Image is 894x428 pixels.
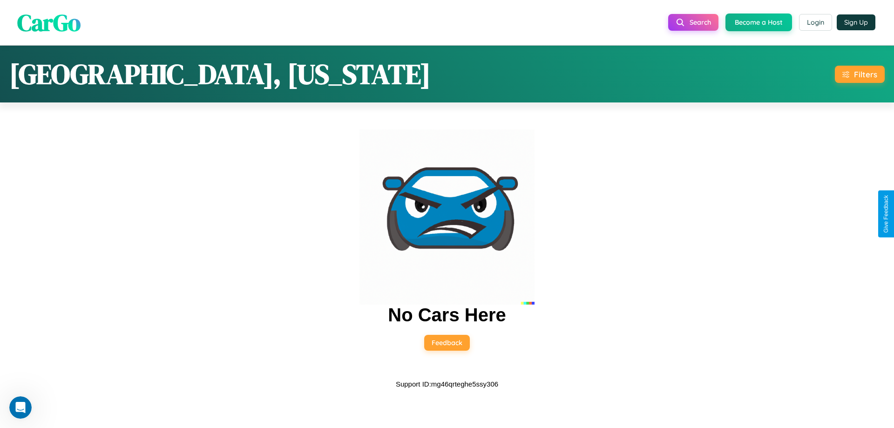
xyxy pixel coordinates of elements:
button: Search [668,14,718,31]
h2: No Cars Here [388,305,506,326]
div: Filters [854,69,877,79]
button: Sign Up [837,14,875,30]
img: car [359,129,535,305]
iframe: Intercom live chat [9,396,32,419]
span: Search [690,18,711,27]
button: Filters [835,66,885,83]
h1: [GEOGRAPHIC_DATA], [US_STATE] [9,55,431,93]
button: Login [799,14,832,31]
span: CarGo [17,6,81,38]
button: Feedback [424,335,470,351]
div: Give Feedback [883,195,889,233]
button: Become a Host [725,14,792,31]
p: Support ID: mg46qrteghe5ssy306 [396,378,498,390]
